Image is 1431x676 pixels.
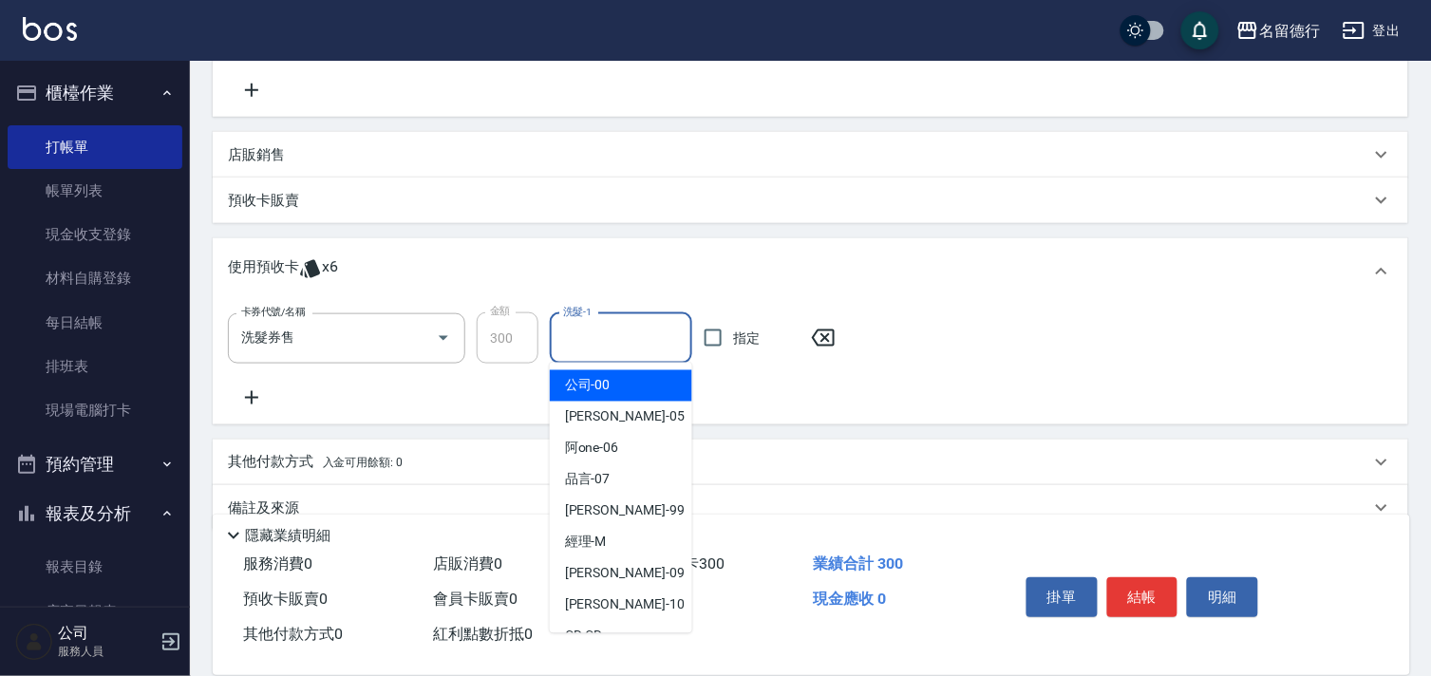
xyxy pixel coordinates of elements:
[433,554,502,573] span: 店販消費 0
[490,304,510,318] label: 金額
[58,643,155,660] p: 服務人員
[433,625,533,643] span: 紅利點數折抵 0
[213,485,1408,531] div: 備註及來源
[213,238,1408,305] div: 使用預收卡x6
[228,498,299,518] p: 備註及來源
[228,145,285,165] p: 店販銷售
[23,17,77,41] img: Logo
[8,125,182,169] a: 打帳單
[213,132,1408,178] div: 店販銷售
[8,590,182,633] a: 店家日報表
[565,470,611,490] span: 品言 -07
[565,407,685,427] span: [PERSON_NAME] -05
[228,257,299,286] p: 使用預收卡
[565,627,603,647] span: CD -CD
[8,169,182,213] a: 帳單列表
[1026,577,1098,617] button: 掛單
[565,376,611,396] span: 公司 -00
[433,590,518,608] span: 會員卡販賣 0
[8,388,182,432] a: 現場電腦打卡
[241,305,305,319] label: 卡券代號/名稱
[565,564,685,584] span: [PERSON_NAME] -09
[565,595,685,615] span: [PERSON_NAME] -10
[1229,11,1327,50] button: 名留德行
[323,456,404,469] span: 入金可用餘額: 0
[15,623,53,661] img: Person
[813,554,903,573] span: 業績合計 300
[563,305,592,319] label: 洗髮-1
[733,329,760,348] span: 指定
[565,533,607,553] span: 經理 -M
[8,213,182,256] a: 現金收支登錄
[58,624,155,643] h5: 公司
[813,590,886,608] span: 現金應收 0
[8,301,182,345] a: 每日結帳
[8,256,182,300] a: 材料自購登錄
[565,501,685,521] span: [PERSON_NAME] -99
[213,440,1408,485] div: 其他付款方式入金可用餘額: 0
[322,257,338,286] span: x6
[8,68,182,118] button: 櫃檯作業
[1259,19,1320,43] div: 名留德行
[8,545,182,589] a: 報表目錄
[243,590,328,608] span: 預收卡販賣 0
[1187,577,1258,617] button: 明細
[8,440,182,489] button: 預約管理
[1335,13,1408,48] button: 登出
[243,554,312,573] span: 服務消費 0
[8,345,182,388] a: 排班表
[1181,11,1219,49] button: save
[8,489,182,538] button: 報表及分析
[565,439,619,459] span: 阿one -06
[428,323,459,353] button: Open
[228,191,299,211] p: 預收卡販賣
[1107,577,1178,617] button: 結帳
[243,625,343,643] span: 其他付款方式 0
[245,526,330,546] p: 隱藏業績明細
[213,178,1408,223] div: 預收卡販賣
[228,452,403,473] p: 其他付款方式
